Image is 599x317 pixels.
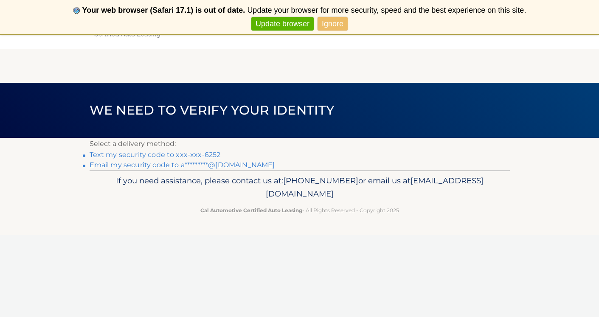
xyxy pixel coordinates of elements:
[90,102,335,118] span: We need to verify your identity
[90,151,221,159] a: Text my security code to xxx-xxx-6252
[251,17,314,31] a: Update browser
[90,161,275,169] a: Email my security code to a*********@[DOMAIN_NAME]
[283,176,358,185] span: [PHONE_NUMBER]
[95,206,504,215] p: - All Rights Reserved - Copyright 2025
[247,6,526,14] span: Update your browser for more security, speed and the best experience on this site.
[82,6,245,14] b: Your web browser (Safari 17.1) is out of date.
[90,138,510,150] p: Select a delivery method:
[200,207,302,213] strong: Cal Automotive Certified Auto Leasing
[95,174,504,201] p: If you need assistance, please contact us at: or email us at
[318,17,348,31] a: Ignore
